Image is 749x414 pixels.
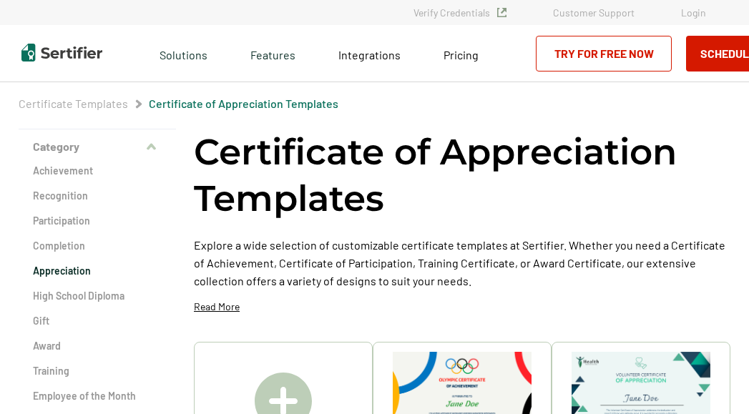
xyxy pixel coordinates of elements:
[19,97,128,110] a: Certificate Templates
[250,44,295,62] span: Features
[33,314,162,328] a: Gift
[536,36,672,72] a: Try for Free Now
[33,164,162,178] a: Achievement
[338,48,401,61] span: Integrations
[194,129,730,222] h1: Certificate of Appreciation Templates
[33,339,162,353] a: Award
[33,289,162,303] a: High School Diploma
[149,97,338,110] a: Certificate of Appreciation Templates
[33,364,162,378] a: Training
[413,6,506,19] a: Verify Credentials
[19,129,176,164] button: Category
[19,97,338,111] div: Breadcrumb
[444,44,479,62] a: Pricing
[681,6,706,19] a: Login
[19,97,128,111] span: Certificate Templates
[33,189,162,203] a: Recognition
[553,6,635,19] a: Customer Support
[497,8,506,17] img: Verified
[33,239,162,253] a: Completion
[149,97,338,111] span: Certificate of Appreciation Templates
[194,236,730,290] p: Explore a wide selection of customizable certificate templates at Sertifier. Whether you need a C...
[33,389,162,403] a: Employee of the Month
[33,264,162,278] a: Appreciation
[444,48,479,61] span: Pricing
[194,300,240,314] p: Read More
[160,44,207,62] span: Solutions
[338,44,401,62] a: Integrations
[21,44,102,61] img: Sertifier | Digital Credentialing Platform
[33,214,162,228] a: Participation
